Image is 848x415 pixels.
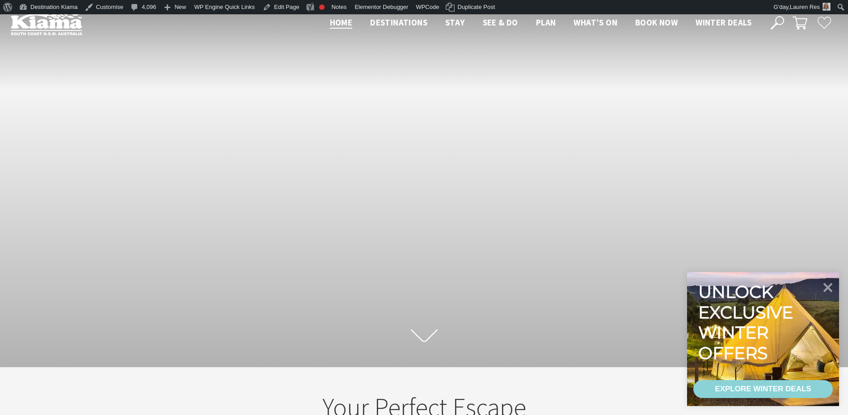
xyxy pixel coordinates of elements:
span: See & Do [483,17,518,28]
div: Unlock exclusive winter offers [698,282,797,363]
span: Lauren Res [790,4,820,10]
span: Winter Deals [696,17,751,28]
div: EXPLORE WINTER DEALS [715,380,811,398]
div: Focus keyphrase not set [319,4,325,10]
span: Home [330,17,353,28]
a: EXPLORE WINTER DEALS [693,380,833,398]
span: Destinations [370,17,427,28]
span: Stay [445,17,465,28]
img: Kiama Logo [11,11,82,35]
span: Book now [635,17,678,28]
img: Res-lauren-square-150x150.jpg [823,3,831,11]
span: Plan [536,17,556,28]
nav: Main Menu [321,16,760,30]
span: What’s On [574,17,617,28]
